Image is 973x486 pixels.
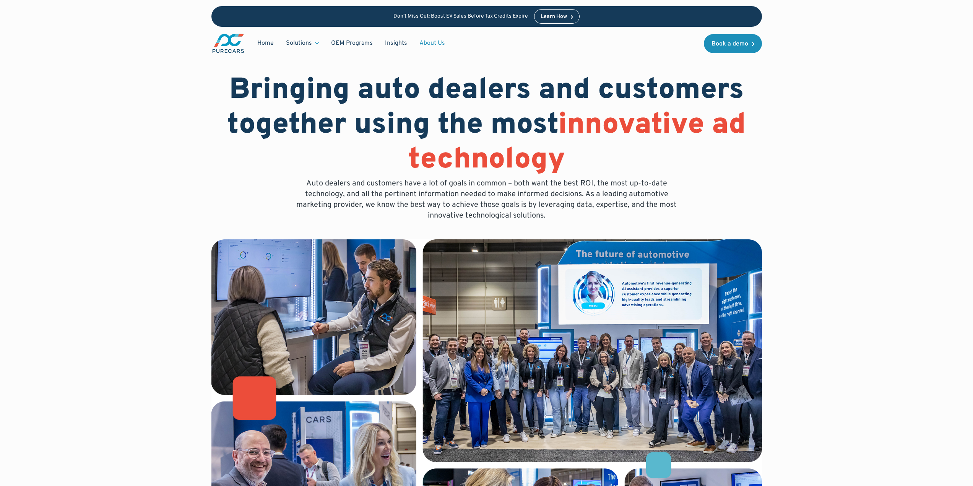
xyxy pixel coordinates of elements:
[291,178,682,221] p: Auto dealers and customers have a lot of goals in common – both want the best ROI, the most up-to...
[251,36,280,50] a: Home
[534,9,580,24] a: Learn How
[325,36,379,50] a: OEM Programs
[211,33,245,54] a: main
[413,36,451,50] a: About Us
[408,107,746,179] span: innovative ad technology
[704,34,762,53] a: Book a demo
[393,13,528,20] p: Don’t Miss Out: Boost EV Sales Before Tax Credits Expire
[286,39,312,47] div: Solutions
[280,36,325,50] div: Solutions
[711,41,748,47] div: Book a demo
[211,73,762,178] h1: Bringing auto dealers and customers together using the most
[541,14,567,20] div: Learn How
[211,33,245,54] img: purecars logo
[379,36,413,50] a: Insights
